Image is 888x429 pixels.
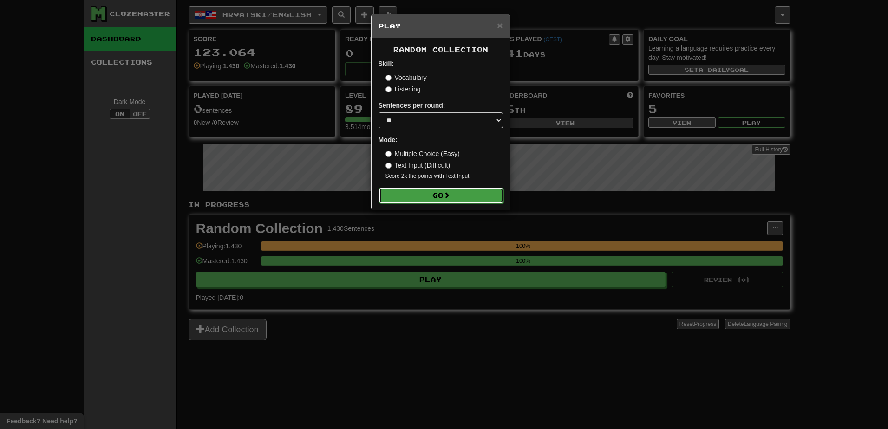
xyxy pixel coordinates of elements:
[379,101,445,110] label: Sentences per round:
[385,162,392,169] input: Text Input (Difficult)
[497,20,503,30] button: Close
[393,45,488,53] span: Random Collection
[385,84,421,94] label: Listening
[385,151,392,157] input: Multiple Choice (Easy)
[385,172,503,180] small: Score 2x the points with Text Input !
[385,73,427,82] label: Vocabulary
[385,161,451,170] label: Text Input (Difficult)
[385,149,460,158] label: Multiple Choice (Easy)
[379,60,394,67] strong: Skill:
[497,20,503,31] span: ×
[379,188,503,203] button: Go
[385,75,392,81] input: Vocabulary
[385,86,392,92] input: Listening
[379,136,398,143] strong: Mode:
[379,21,503,31] h5: Play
